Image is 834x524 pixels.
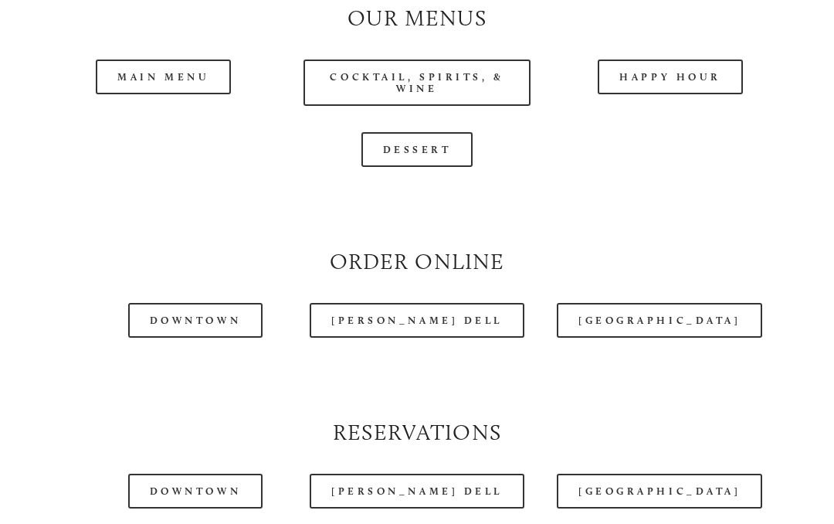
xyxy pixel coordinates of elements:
[557,474,762,509] a: [GEOGRAPHIC_DATA]
[128,474,263,509] a: Downtown
[50,246,784,277] h2: Order Online
[310,474,524,509] a: [PERSON_NAME] Dell
[310,303,524,338] a: [PERSON_NAME] Dell
[557,303,762,338] a: [GEOGRAPHIC_DATA]
[361,132,473,167] a: Dessert
[50,417,784,447] h2: Reservations
[128,303,263,338] a: Downtown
